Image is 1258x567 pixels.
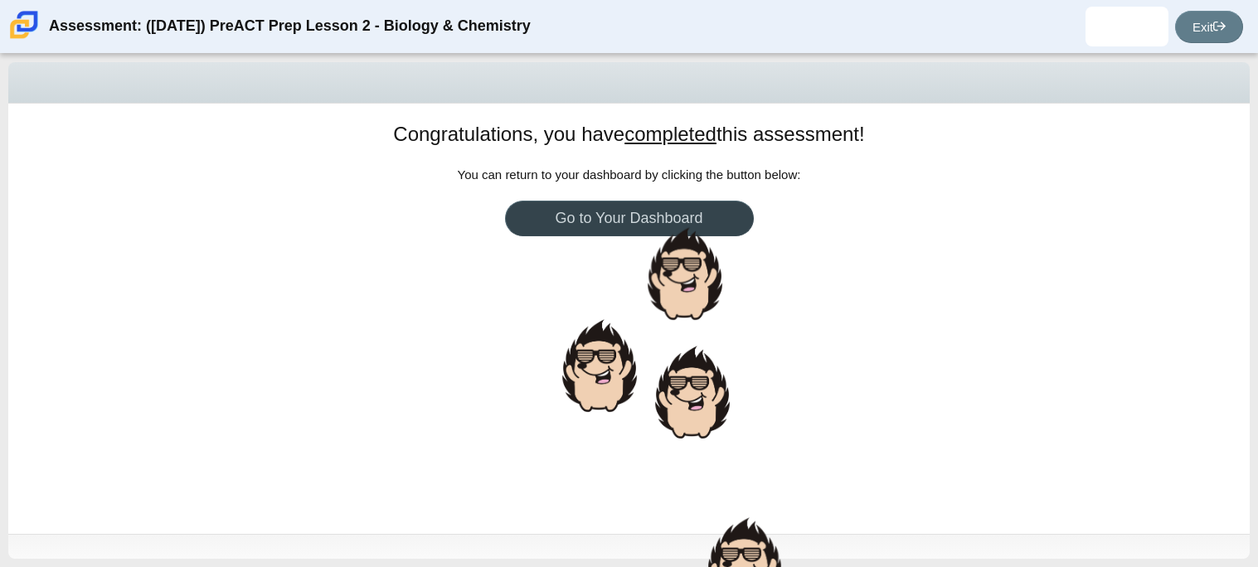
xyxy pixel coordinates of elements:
h1: Congratulations, you have this assessment! [393,120,864,148]
img: Carmen School of Science & Technology [7,7,41,42]
img: jose.lopezvaldes.zWYNL2 [1114,13,1140,40]
div: Assessment: ([DATE]) PreACT Prep Lesson 2 - Biology & Chemistry [49,7,531,46]
a: Go to Your Dashboard [505,201,754,236]
a: Exit [1175,11,1243,43]
u: completed [624,123,716,145]
a: Carmen School of Science & Technology [7,31,41,45]
span: You can return to your dashboard by clicking the button below: [458,167,801,182]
